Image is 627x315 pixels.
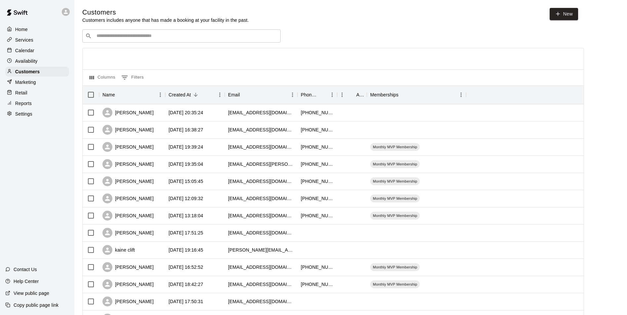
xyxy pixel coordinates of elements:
div: Created At [169,86,191,104]
button: Sort [347,90,356,99]
a: Settings [5,109,69,119]
div: Name [102,86,115,104]
div: [PERSON_NAME] [102,142,154,152]
div: Marketing [5,77,69,87]
div: ashlee.patterson89@yahoo.com [228,195,294,202]
div: mrslaceychuffman@gmail.com [228,281,294,288]
span: Monthly MVP Membership [370,161,420,167]
span: Monthly MVP Membership [370,213,420,218]
button: Sort [399,90,408,99]
button: Show filters [120,72,145,83]
a: Services [5,35,69,45]
button: Menu [456,90,466,100]
div: +18705572200 [301,212,334,219]
button: Sort [115,90,124,99]
div: hparker610@gmail.com [228,178,294,185]
div: [PERSON_NAME] [102,211,154,221]
div: [PERSON_NAME] [102,228,154,238]
div: Phone Number [297,86,337,104]
div: [PERSON_NAME] [102,193,154,203]
div: +18173070891 [301,144,334,150]
p: Retail [15,89,27,96]
div: +19037172186 [301,161,334,167]
div: 2025-08-05 19:39:24 [169,144,203,150]
div: +18705717283 [301,195,334,202]
div: Monthly MVP Membership [370,280,420,288]
p: Calendar [15,47,34,54]
div: 2025-08-02 13:18:04 [169,212,203,219]
p: Help Center [14,278,39,285]
div: Phone Number [301,86,318,104]
div: 2025-07-19 18:42:27 [169,281,203,288]
p: Services [15,37,33,43]
button: Menu [337,90,347,100]
div: jennifernealcarter@gmail.com [228,144,294,150]
button: Menu [288,90,297,100]
a: Customers [5,67,69,77]
div: +19186405426 [301,178,334,185]
a: Availability [5,56,69,66]
span: Monthly MVP Membership [370,196,420,201]
div: whitneymason805@gmail.com [228,126,294,133]
p: Copy public page link [14,302,59,308]
p: View public page [14,290,49,297]
div: 2025-08-15 20:35:24 [169,109,203,116]
div: Email [228,86,240,104]
div: 2025-08-15 16:38:27 [169,126,203,133]
div: Created At [165,86,225,104]
div: 2025-08-01 17:51:25 [169,229,203,236]
div: ashleysue1999@gmail.com [228,264,294,270]
div: Search customers by name or email [82,29,281,43]
span: Monthly MVP Membership [370,282,420,287]
button: Sort [191,90,200,99]
div: [PERSON_NAME] [102,279,154,289]
a: Reports [5,98,69,108]
div: ainsley.j.watts@gmail.com [228,161,294,167]
div: Age [337,86,367,104]
div: [PERSON_NAME] [102,297,154,306]
span: Monthly MVP Membership [370,264,420,270]
p: Settings [15,111,32,117]
div: [PERSON_NAME] [102,125,154,135]
div: Age [356,86,364,104]
div: Memberships [367,86,466,104]
div: kaine clift [102,245,135,255]
div: 2025-07-19 17:50:31 [169,298,203,305]
div: dharbison@trisulgroup.com [228,229,294,236]
button: Menu [215,90,225,100]
h5: Customers [82,8,249,17]
span: Monthly MVP Membership [370,144,420,150]
div: Monthly MVP Membership [370,194,420,202]
div: Monthly MVP Membership [370,143,420,151]
div: +19032939947 [301,126,334,133]
a: Home [5,24,69,34]
a: Calendar [5,46,69,55]
a: New [550,8,578,20]
button: Sort [318,90,327,99]
div: Monthly MVP Membership [370,212,420,220]
button: Menu [155,90,165,100]
div: Monthly MVP Membership [370,177,420,185]
div: Memberships [370,86,399,104]
div: sandarx@yahoo.com [228,298,294,305]
div: [PERSON_NAME] [102,159,154,169]
div: julie.clift@faulkepanthers.org [228,247,294,253]
div: Monthly MVP Membership [370,160,420,168]
div: 2025-08-04 15:05:45 [169,178,203,185]
p: Customers includes anyone that has made a booking at your facility in the past. [82,17,249,23]
div: 2025-08-05 19:35:04 [169,161,203,167]
p: Marketing [15,79,36,86]
div: 2025-08-04 12:09:32 [169,195,203,202]
div: shelbydickinson0820@yahoo.com [228,212,294,219]
div: 2025-07-21 16:52:52 [169,264,203,270]
button: Select columns [88,72,117,83]
p: Availability [15,58,38,64]
div: [PERSON_NAME] [102,262,154,272]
